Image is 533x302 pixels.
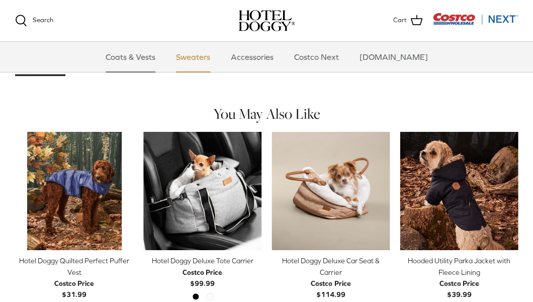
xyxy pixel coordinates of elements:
[400,255,518,300] a: Hooded Utility Parka Jacket with Fleece Lining Costco Price$39.99
[183,267,222,278] div: Costco Price
[33,16,53,24] span: Search
[15,15,53,27] a: Search
[15,255,133,300] a: Hotel Doggy Quilted Perfect Puffer Vest Costco Price$31.99
[167,42,219,72] a: Sweaters
[393,14,422,27] a: Cart
[350,42,436,72] a: [DOMAIN_NAME]
[54,278,94,289] div: Costco Price
[400,255,518,278] div: Hooded Utility Parka Jacket with Fleece Lining
[222,42,283,72] a: Accessories
[272,255,390,300] a: Hotel Doggy Deluxe Car Seat & Carrier Costco Price$114.99
[400,132,518,250] a: Hooded Utility Parka Jacket with Fleece Lining
[432,19,518,27] a: Visit Costco Next
[285,42,347,72] a: Costco Next
[432,13,518,25] img: Costco Next
[143,255,261,266] div: Hotel Doggy Deluxe Tote Carrier
[143,255,261,289] a: Hotel Doggy Deluxe Tote Carrier Costco Price$99.99
[15,132,133,250] a: Hotel Doggy Quilted Perfect Puffer Vest
[54,278,94,298] b: $31.99
[311,278,350,289] div: Costco Price
[393,15,406,26] span: Cart
[272,132,390,250] a: Hotel Doggy Deluxe Car Seat & Carrier
[439,278,479,298] b: $39.99
[439,278,479,289] div: Costco Price
[15,106,518,122] h4: You May Also Like
[272,255,390,278] div: Hotel Doggy Deluxe Car Seat & Carrier
[311,278,350,298] b: $114.99
[97,42,164,72] a: Coats & Vests
[143,132,261,250] a: Hotel Doggy Deluxe Tote Carrier
[238,10,295,31] a: hoteldoggy.com hoteldoggycom
[183,267,222,287] b: $99.99
[238,10,295,31] img: hoteldoggycom
[15,255,133,278] div: Hotel Doggy Quilted Perfect Puffer Vest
